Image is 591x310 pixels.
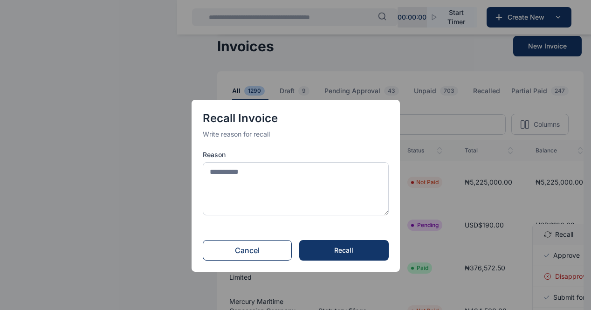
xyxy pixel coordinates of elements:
button: Recall [299,240,389,261]
label: Reason [203,150,389,159]
h4: Recall Invoice [203,111,389,126]
p: Write reason for recall [203,130,389,139]
div: Recall [309,246,379,255]
button: Cancel [203,240,292,261]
